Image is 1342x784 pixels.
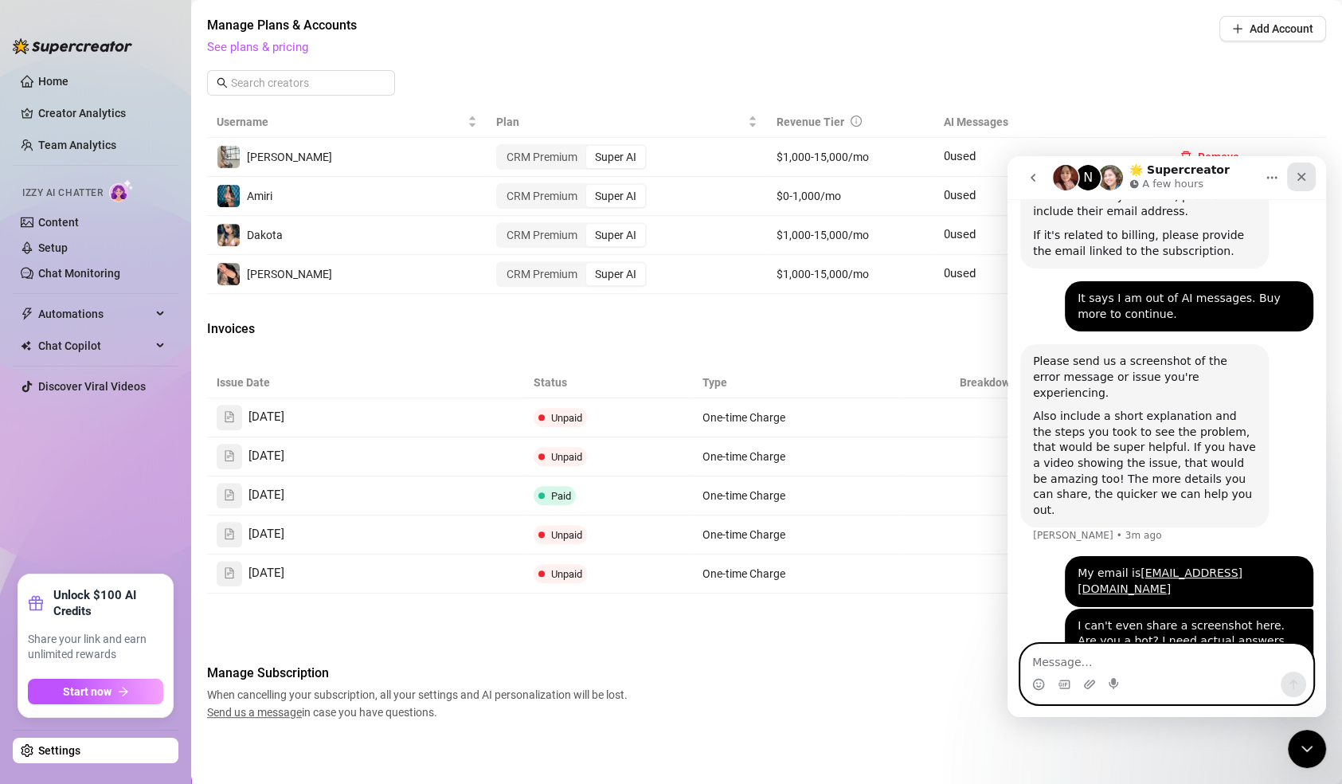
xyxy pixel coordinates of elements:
span: Share your link and earn unlimited rewards [28,632,163,663]
span: One-time Charge [702,528,785,541]
span: Add Account [1250,22,1313,35]
span: file-text [224,411,235,422]
div: segmented control [496,261,647,287]
a: Discover Viral Videos [38,380,146,393]
div: My email is[EMAIL_ADDRESS][DOMAIN_NAME] [57,400,306,450]
span: 0 used [944,266,976,280]
span: plus [1232,23,1243,34]
iframe: Intercom live chat [1007,156,1326,717]
span: Unpaid [551,451,582,463]
a: Setup [38,241,68,254]
button: Upload attachment [76,522,88,535]
span: file-text [224,489,235,500]
span: [DATE] [248,525,284,544]
span: One-time Charge [702,489,785,502]
a: Home [38,75,68,88]
div: CRM Premium [498,224,586,246]
a: Chat Monitoring [38,267,120,280]
span: Revenue Tier [777,116,844,128]
span: Manage Subscription [207,664,632,683]
div: I can't even share a screenshot here. Are you a bot? I need actual answers here on why I paid for... [57,453,306,550]
span: Send us a message [207,706,302,719]
span: thunderbolt [21,308,33,320]
span: file-text [224,450,235,461]
span: [DATE] [248,564,284,583]
span: Unpaid [551,412,582,424]
div: Also include a short explanation and the steps you took to see the problem, that would be super h... [25,253,248,362]
span: Paid [551,490,571,502]
td: $0-1,000/mo [767,177,935,216]
div: Elle says… [13,453,306,569]
span: file-text [224,567,235,578]
span: search [217,77,228,88]
div: My email is [70,410,293,441]
a: Settings [38,744,80,757]
span: gift [28,595,44,611]
img: logo-BBDzfeDw.svg [13,38,132,54]
img: Bonnie [217,263,240,285]
th: Status [524,367,693,398]
th: Plan [487,107,766,138]
button: Add Account [1219,16,1326,41]
th: Username [207,107,487,138]
th: Type [693,367,904,398]
span: One-time Charge [702,450,785,463]
span: delete [1180,151,1191,162]
span: [DATE] [248,447,284,466]
span: 0 used [944,188,976,202]
th: AI Messages [934,107,1158,138]
div: CRM Premium [498,263,586,285]
div: segmented control [496,222,647,248]
span: Izzy AI Chatter [22,186,103,201]
div: CRM Premium [498,146,586,168]
td: $1,000-15,000/mo [767,216,935,255]
img: Erika [217,146,240,168]
div: Super AI [586,185,645,207]
span: Dakota [247,229,283,241]
span: Start now [63,685,112,698]
span: One-time Charge [702,567,785,580]
span: 0 used [944,149,976,163]
button: Emoji picker [25,522,37,535]
span: [PERSON_NAME] [247,151,332,163]
div: It says I am out of AI messages. Buy more to continue. [70,135,293,166]
th: Breakdown [904,367,1073,398]
span: [DATE] [248,408,284,427]
span: When cancelling your subscription, all your settings and AI personalization will be lost. in case... [207,686,632,721]
a: Team Analytics [38,139,116,151]
span: One-time Charge [702,411,785,424]
div: Super AI [586,224,645,246]
div: Elle says… [13,400,306,452]
button: Gif picker [50,522,63,535]
iframe: Intercom live chat [1288,730,1326,768]
span: Username [217,113,464,131]
div: Super AI [586,263,645,285]
span: Chat Copilot [38,333,151,359]
span: Unpaid [551,529,582,541]
textarea: Message… [14,488,305,515]
div: Super AI [586,146,645,168]
div: It says I am out of AI messages. Buy more to continue. [57,125,306,175]
th: Issue Date [207,367,524,398]
span: arrow-right [118,686,129,697]
img: Dakota [217,224,240,246]
a: Content [38,216,79,229]
span: Remove [1198,151,1239,163]
span: Manage Plans & Accounts [207,16,1111,35]
span: 0 used [944,227,976,241]
div: If it's related to billing, please provide the email linked to the subscription. [25,72,248,103]
button: Start nowarrow-right [28,679,163,704]
span: [DATE] [248,486,284,505]
span: Invoices [207,319,475,339]
input: Search creators [231,74,373,92]
button: Start recording [101,522,114,535]
a: Creator Analytics [38,100,166,126]
a: [EMAIL_ADDRESS][DOMAIN_NAME] [70,410,235,439]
